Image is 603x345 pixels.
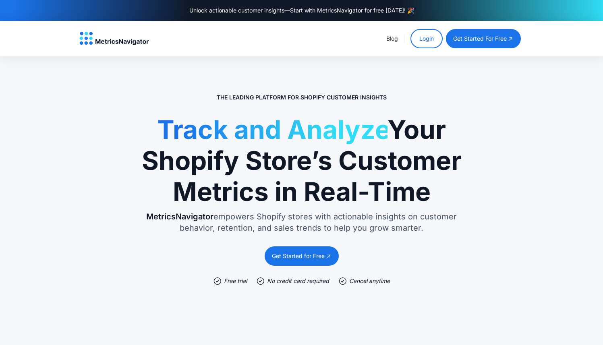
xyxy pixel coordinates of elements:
a: get started for free [446,29,521,48]
h1: Your Shopify Store’s Customer Metrics in Real-Time [141,114,463,207]
a: Get Started for Free [265,246,339,266]
img: open [507,35,514,42]
img: open [325,253,332,260]
div: No credit card required [267,277,329,285]
img: check [257,277,265,285]
p: empowers Shopify stores with actionable insights on customer behavior, retention, and sales trend... [141,211,463,233]
img: check [339,277,347,285]
span: Track and Analyze [157,114,387,145]
div: Cancel anytime [349,277,390,285]
div: Unlock actionable customer insights—Start with MetricsNavigator for free [DATE]! 🎉 [189,6,414,14]
div: get started for free [453,35,507,43]
a: home [79,32,149,45]
a: Blog [386,35,398,42]
img: MetricsNavigator [79,32,149,45]
div: Free trial [224,277,247,285]
p: The Leading Platform for Shopify Customer Insights [217,93,387,101]
a: Login [410,29,443,48]
div: Get Started for Free [272,252,325,260]
img: check [213,277,222,285]
span: MetricsNavigator [146,212,213,221]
